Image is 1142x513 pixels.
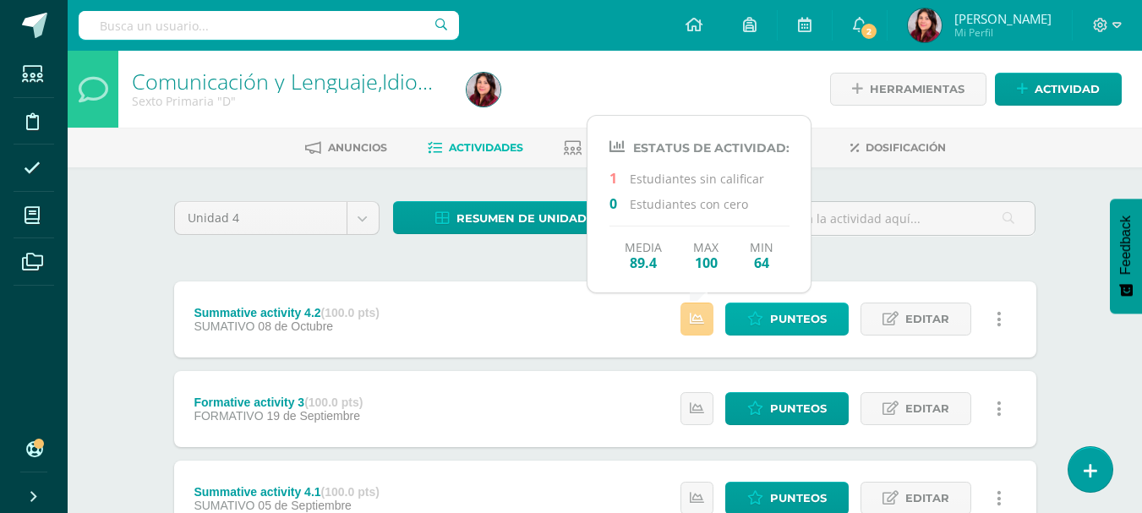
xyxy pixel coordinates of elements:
[194,319,254,333] span: SUMATIVO
[908,8,942,42] img: 3e130899817b44952652fa4b67b78402.png
[258,319,333,333] span: 08 de Octubre
[328,141,387,154] span: Anuncios
[321,485,380,499] strong: (100.0 pts)
[866,141,946,154] span: Dosificación
[750,240,773,270] div: Min
[693,240,719,270] div: Max
[905,393,949,424] span: Editar
[750,254,773,270] span: 64
[770,393,827,424] span: Punteos
[305,134,387,161] a: Anuncios
[428,134,523,161] a: Actividades
[850,134,946,161] a: Dosificación
[625,240,662,270] div: Media
[1118,216,1134,275] span: Feedback
[266,409,360,423] span: 19 de Septiembre
[175,202,379,234] a: Unidad 4
[693,254,719,270] span: 100
[1110,199,1142,314] button: Feedback - Mostrar encuesta
[321,306,380,319] strong: (100.0 pts)
[467,73,500,106] img: 3e130899817b44952652fa4b67b78402.png
[609,169,790,187] p: Estudiantes sin calificar
[609,169,630,186] span: 1
[132,93,446,109] div: Sexto Primaria 'D'
[194,499,254,512] span: SUMATIVO
[194,396,363,409] div: Formative activity 3
[954,25,1052,40] span: Mi Perfil
[258,499,352,512] span: 05 de Septiembre
[905,303,949,335] span: Editar
[132,67,613,96] a: Comunicación y Lenguaje,Idioma Extranjero,Inglés
[449,141,523,154] span: Actividades
[954,10,1052,27] span: [PERSON_NAME]
[194,409,263,423] span: FORMATIVO
[770,303,827,335] span: Punteos
[132,69,446,93] h1: Comunicación y Lenguaje,Idioma Extranjero,Inglés
[758,202,1035,235] input: Busca la actividad aquí...
[995,73,1122,106] a: Actividad
[188,202,334,234] span: Unidad 4
[1035,74,1100,105] span: Actividad
[860,22,878,41] span: 2
[194,485,379,499] div: Summative activity 4.1
[194,306,379,319] div: Summative activity 4.2
[609,194,630,211] span: 0
[725,303,849,336] a: Punteos
[870,74,964,105] span: Herramientas
[625,254,662,270] span: 89.4
[393,201,629,234] a: Resumen de unidad
[304,396,363,409] strong: (100.0 pts)
[830,73,986,106] a: Herramientas
[564,134,665,161] a: Estudiantes
[725,392,849,425] a: Punteos
[456,203,587,234] span: Resumen de unidad
[609,139,790,156] h4: Estatus de Actividad:
[79,11,459,40] input: Busca un usuario...
[609,194,790,212] p: Estudiantes con cero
